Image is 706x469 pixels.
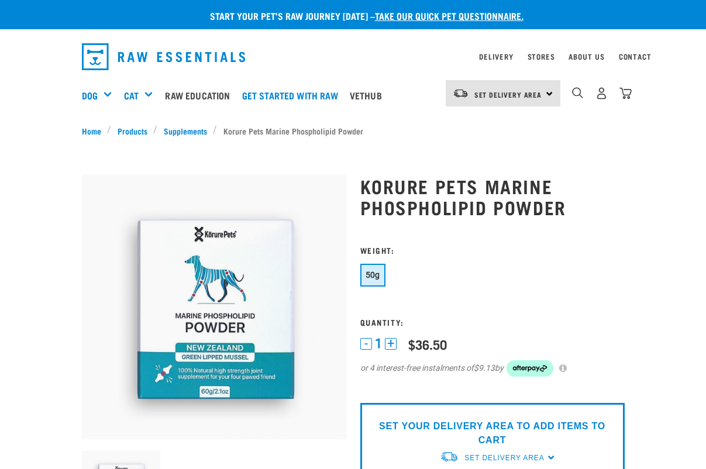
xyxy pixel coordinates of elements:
[453,88,469,99] img: van-moving.png
[82,88,98,102] a: Dog
[162,72,239,119] a: Raw Education
[507,360,553,377] img: Afterpay
[569,54,604,58] a: About Us
[375,337,382,350] span: 1
[528,54,555,58] a: Stores
[157,125,213,137] a: Supplements
[360,360,625,377] div: or 4 interest-free instalments of by
[619,87,632,99] img: home-icon@2x.png
[375,13,524,18] a: take our quick pet questionnaire.
[464,454,544,462] span: Set Delivery Area
[360,246,625,254] h3: Weight:
[82,125,625,137] nav: breadcrumbs
[474,362,495,374] span: $9.13
[124,88,139,102] a: Cat
[360,264,385,287] button: 50g
[619,54,652,58] a: Contact
[82,175,346,439] img: POWDER01 65ae0065 919d 4332 9357 5d1113de9ef1 1024x1024
[82,43,246,70] img: Raw Essentials Logo
[572,87,583,98] img: home-icon-1@2x.png
[595,87,608,99] img: user.png
[73,39,634,75] nav: dropdown navigation
[360,338,372,350] button: -
[369,419,616,447] p: SET YOUR DELIVERY AREA TO ADD ITEMS TO CART
[239,72,347,119] a: Get started with Raw
[360,318,625,326] h3: Quantity:
[111,125,153,137] a: Products
[82,125,108,137] a: Home
[408,337,447,351] div: $36.50
[366,270,380,280] span: 50g
[385,338,397,350] button: +
[474,92,542,96] span: Set Delivery Area
[479,54,513,58] a: Delivery
[360,175,625,218] h1: Korure Pets Marine Phospholipid Powder
[347,72,391,119] a: Vethub
[440,451,459,463] img: van-moving.png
